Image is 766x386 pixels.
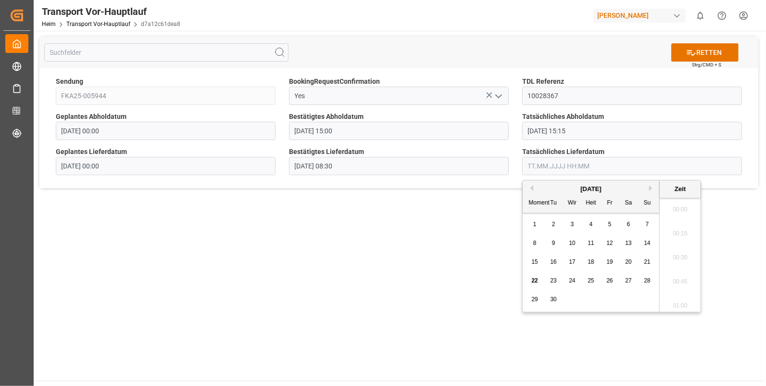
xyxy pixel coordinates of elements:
span: 13 [625,240,631,246]
span: Strg/CMD + S [692,61,721,68]
span: 20 [625,258,631,265]
div: Wählen Sie Sonntag, 21. September 2025 [641,256,653,268]
div: Fr [604,197,616,209]
span: 1 [533,221,537,228]
font: Geplantes Abholdatum [56,113,126,120]
div: Wählen Dienstag, 16. September 2025 [548,256,560,268]
div: Wählen Dienstag, 30. September 2025 [548,294,560,306]
span: 4 [590,221,593,228]
span: 24 [569,277,575,284]
span: 29 [531,296,538,303]
span: 27 [625,277,631,284]
span: 30 [550,296,556,303]
div: Wählen Sonntag, 14. September 2025 [641,237,653,249]
font: Bestätigtes Lieferdatum [289,148,364,155]
span: 19 [606,258,613,265]
span: 16 [550,258,556,265]
div: Wählen Sie Montag, 29. September 2025 [529,294,541,306]
input: TT.MM.JJJJ HH:MM [522,157,742,175]
span: 18 [588,258,594,265]
div: Wählen Sie Montag, 22. September 2025 [529,275,541,287]
span: 21 [644,258,650,265]
font: [PERSON_NAME] [597,11,649,21]
div: Wählen Sie Samstag, 6. September 2025 [623,219,635,231]
div: Wählen Donnerstag, 18. September 2025 [585,256,597,268]
div: Wählen Donnerstag, 4. September 2025 [585,219,597,231]
span: 22 [531,277,538,284]
div: Wählen Dienstag, 9. September 2025 [548,237,560,249]
div: Sa [623,197,635,209]
a: Heim [42,21,56,27]
div: Wählen Sie Samstag, 20. September 2025 [623,256,635,268]
span: 6 [627,221,630,228]
span: 26 [606,277,613,284]
input: TT. MM.JJJJ HH:MM [289,122,509,140]
div: Wählen Sie Dienstag, 2. September 2025 [548,219,560,231]
font: BookingRequestConfirmation [289,77,380,85]
font: Geplantes Lieferdatum [56,148,127,155]
button: Hilfe-Center [711,5,733,26]
div: Wählen Sie Mittwoch, 24. September 2025 [566,275,578,287]
span: 7 [646,221,649,228]
div: Wählen Freitag, 5. September 2025 [604,219,616,231]
a: Transport Vor-Hauptlauf [66,21,130,27]
div: Wählen Sie Mittwoch, 17. September 2025 [566,256,578,268]
button: RETTEN [671,43,739,62]
span: 25 [588,277,594,284]
div: Wählen Dienstag, 23. September 2025 [548,275,560,287]
span: 3 [571,221,574,228]
span: 12 [606,240,613,246]
input: TT.MM.JJJJ HH:MM [56,122,276,140]
span: 28 [644,277,650,284]
div: Wählen Sie Montag, 15. September 2025 [529,256,541,268]
button: Menü öffnen [491,89,505,103]
div: Wir [566,197,578,209]
button: Nächster Monat [649,185,655,191]
div: [DATE] [523,184,659,194]
div: Wählen Sie Montag, 1. September 2025 [529,219,541,231]
span: 10 [569,240,575,246]
div: Wählen Freitag, 19. September 2025 [604,256,616,268]
font: Bestätigtes Abholdatum [289,113,364,120]
input: Suchfelder [44,43,289,62]
font: RETTEN [696,48,722,58]
div: Wählen Mittwoch, 3. September 2025 [566,219,578,231]
div: Moment [529,197,541,209]
div: Tu [548,197,560,209]
div: Wählen Sie Sonntag, 7. September 2025 [641,219,653,231]
button: 0 neue Benachrichtigungen anzeigen [690,5,711,26]
button: Vormonat [527,185,533,191]
span: 8 [533,240,537,246]
div: Wählen Sie Montag, 8. September 2025 [529,237,541,249]
div: Wählen Sie Samstag, 27. September 2025 [623,275,635,287]
div: Wählen Donnerstag, 25. September 2025 [585,275,597,287]
div: Monat 2025-09 [526,215,657,309]
div: Wählen Freitag, 12. September 2025 [604,237,616,249]
font: Tatsächliches Abholdatum [522,113,604,120]
div: Wählen Sie Samstag, 13. September 2025 [623,237,635,249]
div: Transport Vor-Hauptlauf [42,4,180,19]
div: Wählen Sie Mittwoch, 10. September 2025 [566,237,578,249]
span: 9 [552,240,555,246]
input: TT. MM.JJJJ HH:MM [522,122,742,140]
font: Sendung [56,77,83,85]
div: Heit [585,197,597,209]
span: 2 [552,221,555,228]
span: 11 [588,240,594,246]
font: TDL Referenz [522,77,564,85]
button: [PERSON_NAME] [593,6,690,25]
font: Tatsächliches Lieferdatum [522,148,604,155]
div: Su [641,197,653,209]
div: Wählen Donnerstag, 11. September 2025 [585,237,597,249]
input: TT.MM.JJJJ HH:MM [56,157,276,175]
span: 5 [608,221,612,228]
span: 17 [569,258,575,265]
div: Zeit [662,184,698,194]
div: Wählen Freitag, 26. September 2025 [604,275,616,287]
span: 15 [531,258,538,265]
span: 23 [550,277,556,284]
input: TT. MM.JJJJ HH:MM [289,157,509,175]
div: Wählen Sonntag, 28. September 2025 [641,275,653,287]
span: 14 [644,240,650,246]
